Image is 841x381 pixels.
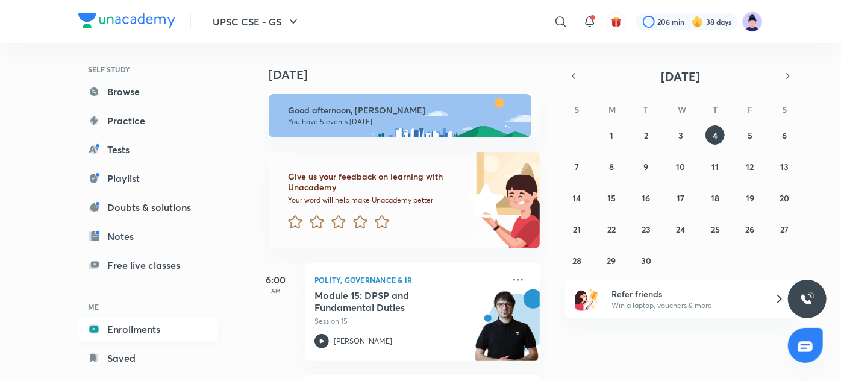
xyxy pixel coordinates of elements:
abbr: September 21, 2025 [573,224,581,235]
abbr: September 9, 2025 [644,161,649,172]
button: avatar [607,12,626,31]
h6: Give us your feedback on learning with Unacademy [288,171,464,193]
abbr: September 20, 2025 [780,192,789,204]
abbr: September 17, 2025 [677,192,684,204]
button: September 4, 2025 [705,125,725,145]
button: September 21, 2025 [567,219,587,239]
button: September 6, 2025 [775,125,794,145]
a: Free live classes [78,253,218,277]
button: September 7, 2025 [567,157,587,176]
p: Win a laptop, vouchers & more [611,300,760,311]
abbr: Friday [748,104,752,115]
p: AM [252,287,300,294]
abbr: Tuesday [644,104,649,115]
button: September 23, 2025 [637,219,656,239]
abbr: Saturday [782,104,787,115]
button: September 13, 2025 [775,157,794,176]
button: September 16, 2025 [637,188,656,207]
button: September 26, 2025 [740,219,760,239]
button: September 17, 2025 [671,188,690,207]
a: Browse [78,80,218,104]
a: Doubts & solutions [78,195,218,219]
abbr: September 24, 2025 [676,224,685,235]
img: Ravi Chalotra [742,11,763,32]
abbr: September 1, 2025 [610,130,613,141]
h6: SELF STUDY [78,59,218,80]
abbr: September 29, 2025 [607,255,616,266]
h5: 6:00 [252,272,300,287]
abbr: September 3, 2025 [678,130,683,141]
p: You have 5 events [DATE] [288,117,521,127]
abbr: September 14, 2025 [573,192,581,204]
img: afternoon [269,94,531,137]
abbr: September 4, 2025 [713,130,718,141]
abbr: September 22, 2025 [607,224,616,235]
button: September 3, 2025 [671,125,690,145]
abbr: September 26, 2025 [745,224,754,235]
p: Your word will help make Unacademy better [288,195,464,205]
button: September 19, 2025 [740,188,760,207]
p: Polity, Governance & IR [314,272,504,287]
a: Tests [78,137,218,162]
a: Company Logo [78,13,175,31]
button: September 14, 2025 [567,188,587,207]
button: September 11, 2025 [705,157,725,176]
p: [PERSON_NAME] [334,336,392,347]
abbr: September 7, 2025 [575,161,579,172]
button: September 1, 2025 [602,125,621,145]
button: September 8, 2025 [602,157,621,176]
button: September 2, 2025 [637,125,656,145]
abbr: September 8, 2025 [609,161,614,172]
button: UPSC CSE - GS [205,10,308,34]
abbr: Wednesday [678,104,686,115]
button: September 10, 2025 [671,157,690,176]
h6: Refer friends [611,288,760,300]
button: September 22, 2025 [602,219,621,239]
abbr: September 30, 2025 [641,255,651,266]
img: avatar [611,16,622,27]
button: September 18, 2025 [705,188,725,207]
img: Company Logo [78,13,175,28]
img: referral [575,287,599,311]
h6: Good afternoon, [PERSON_NAME] [288,105,521,116]
a: Practice [78,109,218,133]
button: September 25, 2025 [705,219,725,239]
a: Saved [78,346,218,370]
abbr: September 5, 2025 [748,130,752,141]
button: [DATE] [582,68,780,84]
img: ttu [800,292,814,306]
img: unacademy [474,289,540,373]
abbr: September 11, 2025 [711,161,719,172]
button: September 30, 2025 [637,251,656,270]
button: September 27, 2025 [775,219,794,239]
button: September 20, 2025 [775,188,794,207]
button: September 5, 2025 [740,125,760,145]
abbr: September 2, 2025 [644,130,648,141]
button: September 12, 2025 [740,157,760,176]
abbr: Thursday [713,104,718,115]
abbr: Monday [608,104,616,115]
abbr: Sunday [575,104,580,115]
abbr: September 25, 2025 [711,224,720,235]
abbr: September 13, 2025 [780,161,789,172]
a: Notes [78,224,218,248]
abbr: September 27, 2025 [780,224,789,235]
abbr: September 15, 2025 [607,192,616,204]
abbr: September 12, 2025 [746,161,754,172]
abbr: September 16, 2025 [642,192,651,204]
abbr: September 19, 2025 [746,192,754,204]
h4: [DATE] [269,68,552,82]
abbr: September 28, 2025 [572,255,581,266]
abbr: September 23, 2025 [642,224,651,235]
h6: ME [78,297,218,317]
img: streak [692,16,704,28]
img: feedback_image [427,152,540,248]
abbr: September 6, 2025 [782,130,787,141]
button: September 24, 2025 [671,219,690,239]
abbr: September 18, 2025 [711,192,719,204]
a: Playlist [78,166,218,190]
abbr: September 10, 2025 [676,161,685,172]
span: [DATE] [661,68,701,84]
button: September 9, 2025 [637,157,656,176]
p: Session 15 [314,316,504,327]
